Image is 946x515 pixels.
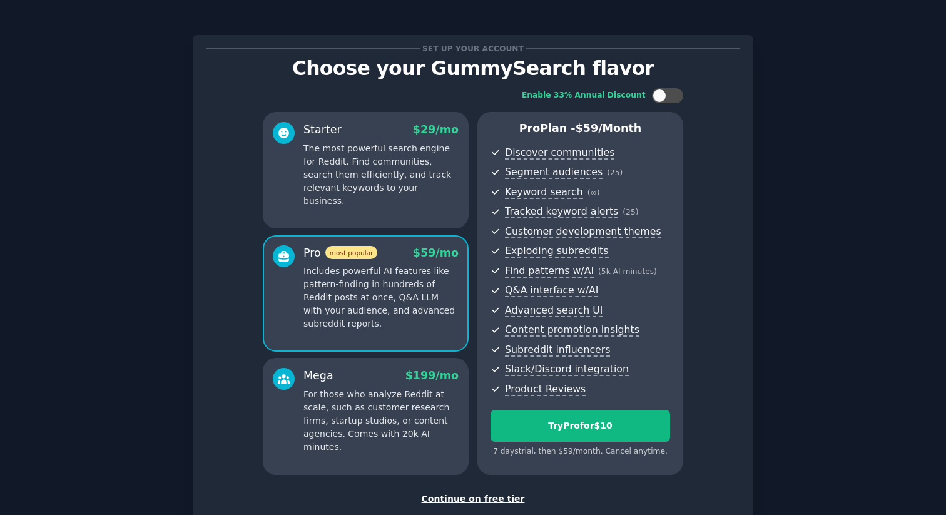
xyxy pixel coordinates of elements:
div: Mega [303,368,333,384]
p: Choose your GummySearch flavor [206,58,740,79]
div: Pro [303,245,377,261]
span: Segment audiences [505,166,603,179]
span: $ 29 /mo [413,123,459,136]
button: TryProfor$10 [491,410,670,442]
span: Find patterns w/AI [505,265,594,278]
span: Subreddit influencers [505,344,610,357]
span: ( 25 ) [623,208,638,217]
div: Continue on free tier [206,492,740,506]
p: Includes powerful AI features like pattern-finding in hundreds of Reddit posts at once, Q&A LLM w... [303,265,459,330]
span: $ 59 /mo [413,247,459,259]
span: Customer development themes [505,225,661,238]
span: Q&A interface w/AI [505,284,598,297]
span: Slack/Discord integration [505,363,629,376]
span: Content promotion insights [505,324,639,337]
span: Discover communities [505,146,614,160]
span: Exploding subreddits [505,245,608,258]
span: Set up your account [420,42,526,55]
span: $ 199 /mo [405,369,459,382]
span: Tracked keyword alerts [505,205,618,218]
span: Advanced search UI [505,304,603,317]
div: Try Pro for $10 [491,419,669,432]
span: Keyword search [505,186,583,199]
div: Starter [303,122,342,138]
div: 7 days trial, then $ 59 /month . Cancel anytime. [491,446,670,457]
span: ( 25 ) [607,168,623,177]
p: For those who analyze Reddit at scale, such as customer research firms, startup studios, or conte... [303,388,459,454]
span: Product Reviews [505,383,586,396]
p: Pro Plan - [491,121,670,136]
div: Enable 33% Annual Discount [522,90,646,101]
p: The most powerful search engine for Reddit. Find communities, search them efficiently, and track ... [303,142,459,208]
span: $ 59 /month [576,122,642,135]
span: ( 5k AI minutes ) [598,267,657,276]
span: most popular [325,246,378,259]
span: ( ∞ ) [587,188,600,197]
